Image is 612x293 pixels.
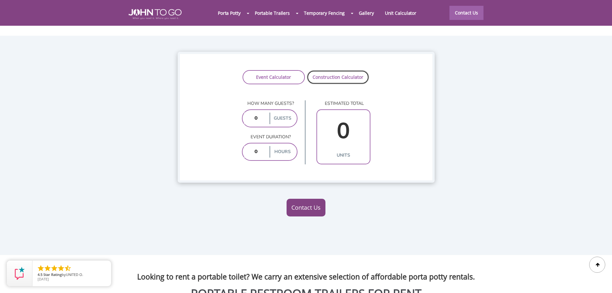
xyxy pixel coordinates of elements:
[38,277,49,281] span: [DATE]
[243,70,305,84] a: Event Calculator
[5,261,607,281] h3: Looking to rent a portable toilet? We carry an extensive selection of affordable porta potty rent...
[43,272,62,277] span: Star Rating
[37,264,45,272] li: 
[319,113,368,150] input: 0
[212,6,246,20] a: Porta Potty
[316,100,370,107] p: estimated total
[298,6,350,20] a: Temporary Fencing
[129,9,182,19] img: JOHN to go
[50,264,58,272] li: 
[244,113,268,124] input: 0
[13,267,26,280] img: Review Rating
[44,264,51,272] li: 
[270,146,295,158] label: hours
[287,199,325,217] a: Contact Us
[242,100,297,107] p: How many guests?
[57,264,65,272] li: 
[38,272,42,277] span: 4.5
[66,272,83,277] span: UNITED O.
[379,6,422,20] a: Unit Calculator
[307,70,369,84] a: Construction Calculator
[270,113,295,124] label: guests
[244,146,268,158] input: 0
[353,6,379,20] a: Gallery
[38,273,106,277] span: by
[449,6,483,20] a: Contact Us
[249,6,295,20] a: Portable Trailers
[64,264,72,272] li: 
[319,150,368,161] label: units
[242,134,297,140] p: Event duration?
